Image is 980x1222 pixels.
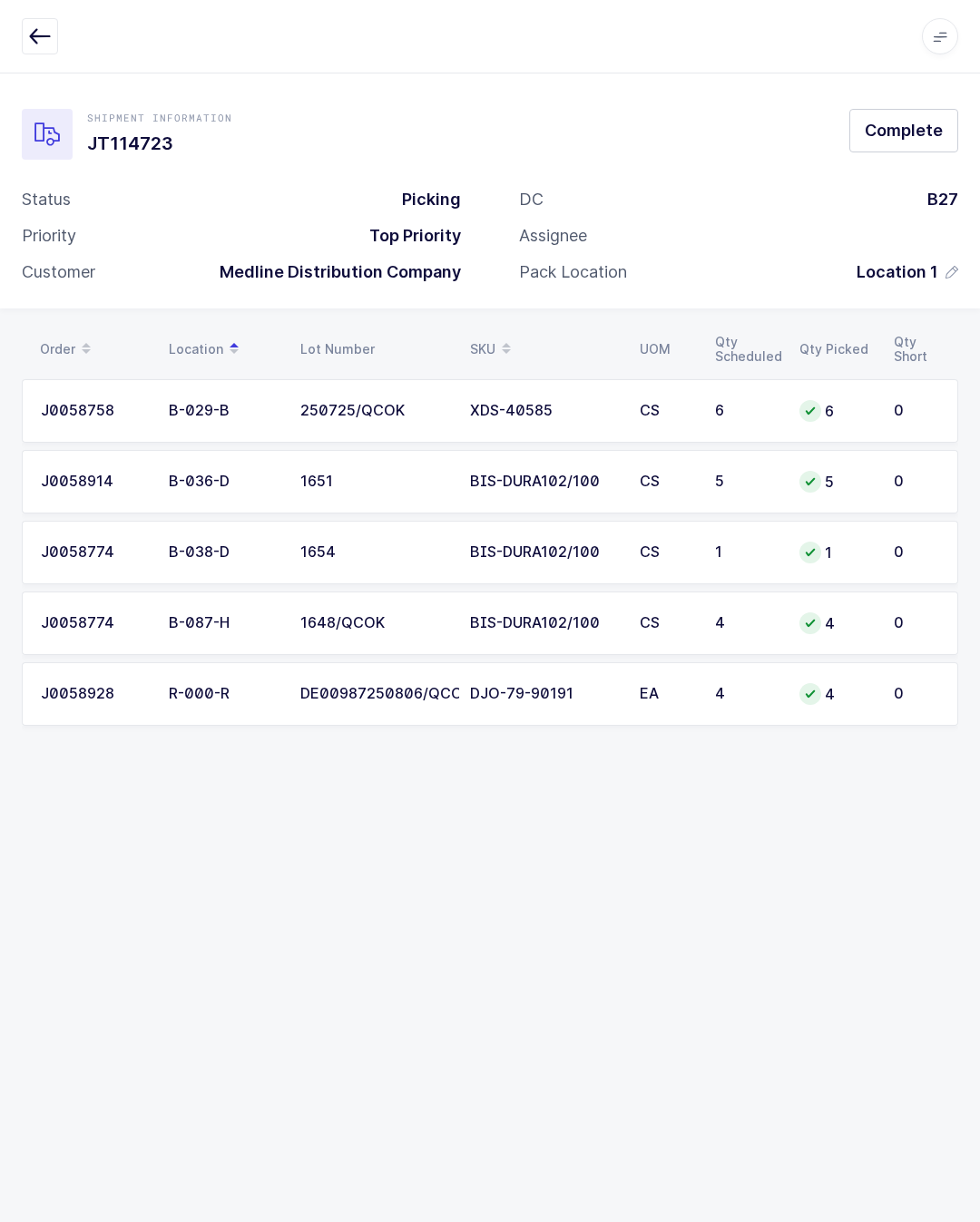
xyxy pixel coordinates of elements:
div: J0058914 [41,474,147,490]
div: Shipment Information [87,111,232,125]
div: 4 [799,683,872,705]
div: CS [640,403,693,419]
div: Qty Short [894,335,940,364]
div: B-029-B [169,403,279,419]
div: 1648/QCOK [300,615,448,631]
div: 1654 [300,544,448,561]
div: BIS-DURA102/100 [470,544,618,561]
div: BIS-DURA102/100 [470,474,618,490]
div: 6 [715,403,778,419]
div: 6 [799,400,872,422]
div: 250725/QCOK [300,403,448,419]
button: Complete [849,109,958,152]
div: J0058774 [41,544,147,561]
div: 1651 [300,474,448,490]
span: B27 [927,190,958,209]
div: Lot Number [300,342,448,357]
div: B-038-D [169,544,279,561]
div: J0058928 [41,686,147,702]
div: 1 [799,542,872,563]
div: Assignee [519,225,587,247]
div: 0 [894,615,939,631]
span: Complete [865,119,943,142]
span: Location 1 [857,261,938,283]
h1: JT114723 [87,129,232,158]
div: 5 [799,471,872,493]
div: Qty Scheduled [715,335,778,364]
div: J0058758 [41,403,147,419]
div: B-036-D [169,474,279,490]
div: 5 [715,474,778,490]
div: 0 [894,686,939,702]
div: BIS-DURA102/100 [470,615,618,631]
div: CS [640,615,693,631]
div: Pack Location [519,261,627,283]
div: SKU [470,334,618,365]
div: DJO-79-90191 [470,686,618,702]
div: R-000-R [169,686,279,702]
button: Location 1 [857,261,958,283]
div: Order [40,334,147,365]
div: UOM [640,342,693,357]
div: XDS-40585 [470,403,618,419]
div: 0 [894,474,939,490]
div: DE00987250806/QCOK [300,686,448,702]
div: Location [169,334,279,365]
div: Medline Distribution Company [205,261,461,283]
div: DC [519,189,544,210]
div: Picking [387,189,461,210]
div: EA [640,686,693,702]
div: CS [640,544,693,561]
div: J0058774 [41,615,147,631]
div: 4 [715,615,778,631]
div: 0 [894,544,939,561]
div: Status [22,189,71,210]
div: Top Priority [355,225,461,247]
div: 0 [894,403,939,419]
div: Customer [22,261,95,283]
div: 4 [799,612,872,634]
div: B-087-H [169,615,279,631]
div: CS [640,474,693,490]
div: 1 [715,544,778,561]
div: Priority [22,225,76,247]
div: 4 [715,686,778,702]
div: Qty Picked [799,342,872,357]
